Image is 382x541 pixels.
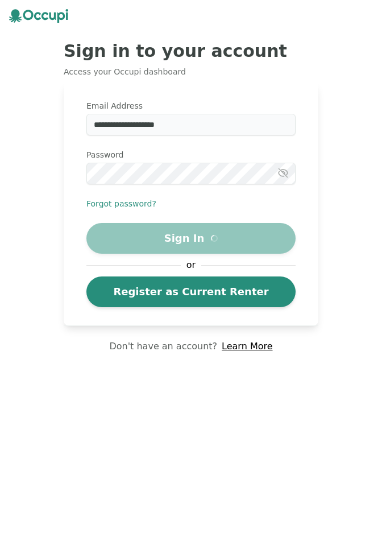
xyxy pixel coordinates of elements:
a: Register as Current Renter [86,276,296,307]
label: Email Address [86,100,296,111]
a: Learn More [222,340,272,353]
h2: Sign in to your account [64,41,318,61]
label: Password [86,149,296,160]
p: Access your Occupi dashboard [64,66,318,77]
button: Forgot password? [86,198,156,209]
p: Don't have an account? [109,340,217,353]
span: or [181,258,201,272]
